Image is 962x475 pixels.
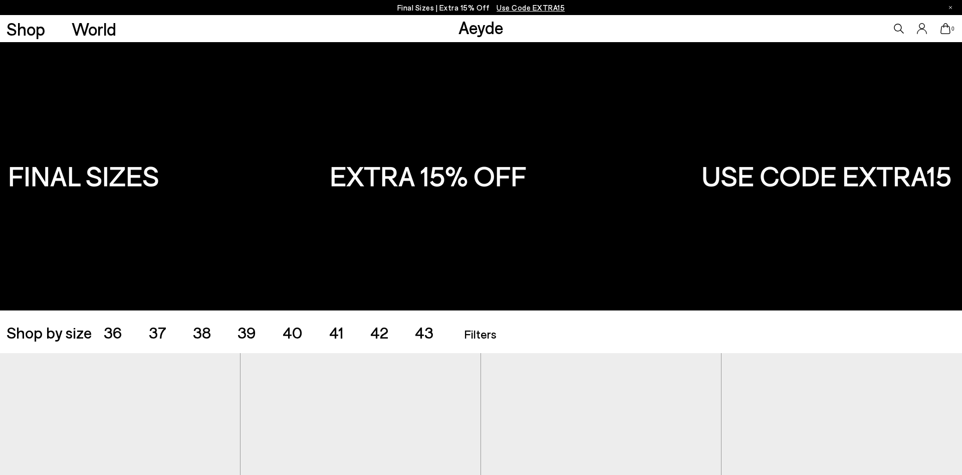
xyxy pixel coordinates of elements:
span: 42 [370,323,388,342]
span: 39 [237,323,256,342]
span: 38 [193,323,211,342]
a: 0 [940,23,950,34]
span: Filters [464,327,497,341]
span: 43 [415,323,433,342]
span: Shop by size [7,324,92,340]
a: World [72,20,116,38]
span: 41 [329,323,344,342]
span: Navigate to /collections/ss25-final-sizes [497,3,565,12]
span: 40 [283,323,303,342]
p: Final Sizes | Extra 15% Off [397,2,565,14]
span: 36 [104,323,122,342]
a: Aeyde [458,17,504,38]
span: 0 [950,26,955,32]
a: Shop [7,20,45,38]
span: 37 [149,323,166,342]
